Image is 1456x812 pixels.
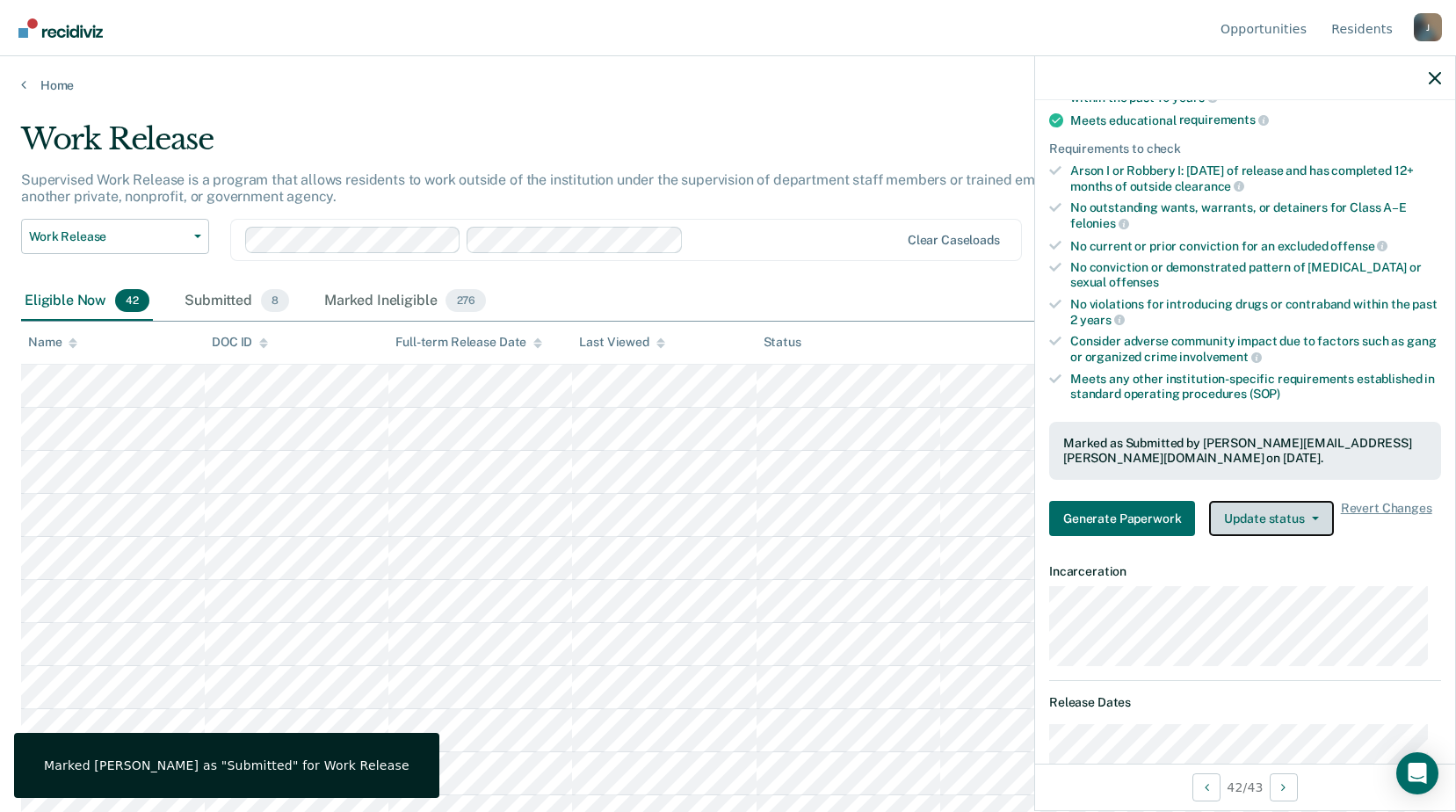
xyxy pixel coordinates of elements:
span: Revert Changes [1341,501,1432,536]
span: years [1172,91,1217,105]
div: Submitted [181,282,293,321]
div: No conviction or demonstrated pattern of [MEDICAL_DATA] or sexual [1070,260,1441,290]
span: felonies [1070,216,1129,230]
div: Full-term Release Date [395,335,542,350]
span: requirements [1179,112,1269,127]
div: Work Release [21,121,1113,171]
span: 42 [115,289,149,312]
span: offenses [1109,275,1159,289]
span: offense [1330,239,1387,253]
span: 276 [445,289,486,312]
span: 8 [261,289,289,312]
img: Recidiviz [18,18,103,38]
div: Clear caseloads [908,233,1000,248]
a: Home [21,77,1435,93]
div: No violations for introducing drugs or contraband within the past 2 [1070,297,1441,327]
button: Previous Opportunity [1192,773,1221,801]
div: Open Intercom Messenger [1396,752,1438,794]
span: involvement [1179,350,1261,364]
div: Arson I or Robbery I: [DATE] of release and has completed 12+ months of outside [1070,163,1441,193]
dt: Release Dates [1049,695,1441,710]
div: No current or prior conviction for an excluded [1070,238,1441,254]
div: Meets educational [1070,112,1441,128]
button: Generate Paperwork [1049,501,1195,536]
p: Supervised Work Release is a program that allows residents to work outside of the institution und... [21,171,1102,205]
button: Profile dropdown button [1414,13,1442,41]
dt: Incarceration [1049,564,1441,579]
span: (SOP) [1250,387,1280,401]
div: Last Viewed [579,335,664,350]
div: Meets any other institution-specific requirements established in standard operating procedures [1070,372,1441,402]
div: Eligible Now [21,282,153,321]
span: years [1080,313,1125,327]
button: Update status [1209,501,1333,536]
span: Work Release [29,229,187,244]
div: Marked Ineligible [321,282,489,321]
div: Name [28,335,77,350]
div: No outstanding wants, warrants, or detainers for Class A–E [1070,200,1441,230]
div: J [1414,13,1442,41]
div: 42 / 43 [1035,764,1455,810]
div: Marked [PERSON_NAME] as "Submitted" for Work Release [44,758,409,773]
div: DOC ID [212,335,268,350]
div: Requirements to check [1049,141,1441,156]
span: clearance [1175,179,1245,193]
div: Marked as Submitted by [PERSON_NAME][EMAIL_ADDRESS][PERSON_NAME][DOMAIN_NAME] on [DATE]. [1063,436,1427,466]
div: Consider adverse community impact due to factors such as gang or organized crime [1070,334,1441,364]
button: Next Opportunity [1270,773,1298,801]
div: Status [764,335,801,350]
